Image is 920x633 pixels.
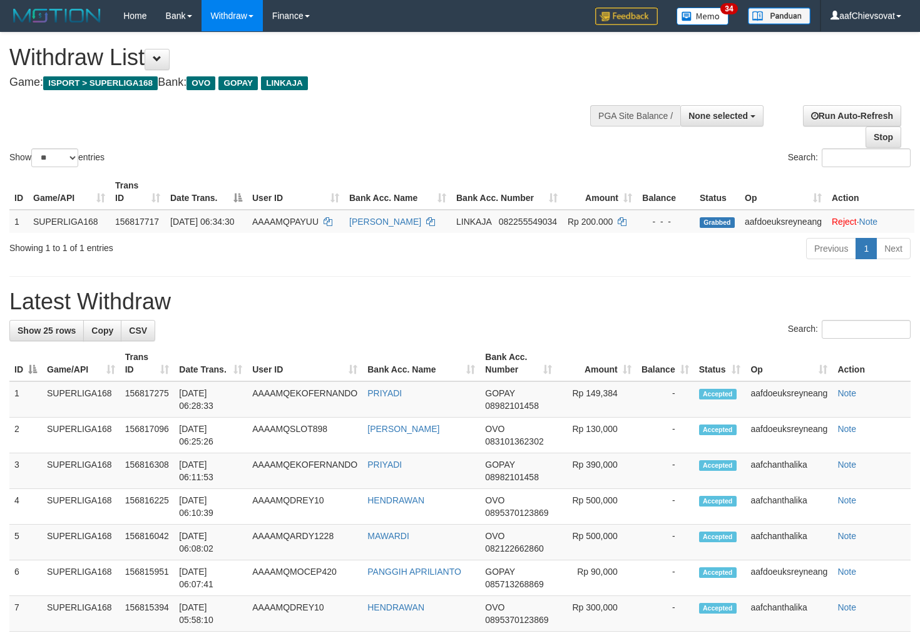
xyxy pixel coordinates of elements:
td: 156816308 [120,453,175,489]
td: 156817275 [120,381,175,418]
td: Rp 300,000 [557,596,636,632]
td: AAAAMQSLOT898 [247,418,362,453]
th: Game/API: activate to sort column ascending [28,174,110,210]
th: Amount: activate to sort column ascending [563,174,637,210]
span: OVO [485,531,504,541]
span: LINKAJA [261,76,308,90]
img: panduan.png [748,8,810,24]
td: SUPERLIGA168 [42,453,120,489]
a: Next [876,238,911,259]
td: 1 [9,381,42,418]
span: Copy 082255549034 to clipboard [499,217,557,227]
a: Show 25 rows [9,320,84,341]
span: LINKAJA [456,217,491,227]
span: 34 [720,3,737,14]
th: ID [9,174,28,210]
th: Amount: activate to sort column ascending [557,346,636,381]
span: Accepted [699,532,737,542]
th: Game/API: activate to sort column ascending [42,346,120,381]
input: Search: [822,320,911,339]
td: SUPERLIGA168 [42,525,120,560]
th: Bank Acc. Number: activate to sort column ascending [480,346,557,381]
td: [DATE] 06:07:41 [174,560,247,596]
span: GOPAY [218,76,258,90]
th: Date Trans.: activate to sort column descending [165,174,247,210]
span: Copy 0895370123869 to clipboard [485,615,548,625]
td: - [636,453,694,489]
td: Rp 500,000 [557,489,636,525]
td: Rp 500,000 [557,525,636,560]
td: AAAAMQMOCEP420 [247,560,362,596]
td: - [636,596,694,632]
span: 156817717 [115,217,159,227]
span: Copy 083101362302 to clipboard [485,436,543,446]
a: PRIYADI [367,460,402,470]
a: Note [837,495,856,505]
th: User ID: activate to sort column ascending [247,346,362,381]
th: ID: activate to sort column descending [9,346,42,381]
span: GOPAY [485,388,514,398]
th: Date Trans.: activate to sort column ascending [174,346,247,381]
span: GOPAY [485,460,514,470]
td: Rp 390,000 [557,453,636,489]
a: Note [837,567,856,577]
td: 4 [9,489,42,525]
span: AAAAMQPAYUU [252,217,319,227]
td: AAAAMQARDY1228 [247,525,362,560]
td: aafchanthalika [745,596,832,632]
span: OVO [485,602,504,612]
td: SUPERLIGA168 [28,210,110,233]
a: CSV [121,320,155,341]
span: Accepted [699,603,737,614]
a: Note [837,460,856,470]
h4: Game: Bank: [9,76,601,89]
td: - [636,418,694,453]
label: Show entries [9,148,105,167]
a: Stop [866,126,901,148]
td: aafdoeuksreyneang [745,418,832,453]
select: Showentries [31,148,78,167]
span: OVO [485,495,504,505]
td: aafdoeuksreyneang [745,381,832,418]
img: MOTION_logo.png [9,6,105,25]
span: GOPAY [485,567,514,577]
h1: Latest Withdraw [9,289,911,314]
td: Rp 149,384 [557,381,636,418]
td: 6 [9,560,42,596]
a: PANGGIH APRILIANTO [367,567,461,577]
div: Showing 1 to 1 of 1 entries [9,237,374,254]
td: - [636,489,694,525]
th: Trans ID: activate to sort column ascending [120,346,175,381]
td: - [636,525,694,560]
span: Grabbed [700,217,735,228]
td: [DATE] 06:11:53 [174,453,247,489]
a: Note [837,424,856,434]
th: Bank Acc. Number: activate to sort column ascending [451,174,563,210]
th: Trans ID: activate to sort column ascending [110,174,165,210]
span: Copy 08982101458 to clipboard [485,472,539,482]
span: Accepted [699,567,737,578]
td: aafchanthalika [745,525,832,560]
td: [DATE] 06:08:02 [174,525,247,560]
td: aafchanthalika [745,489,832,525]
td: [DATE] 06:25:26 [174,418,247,453]
td: aafdoeuksreyneang [740,210,827,233]
label: Search: [788,148,911,167]
span: Copy 082122662860 to clipboard [485,543,543,553]
th: Bank Acc. Name: activate to sort column ascending [344,174,451,210]
td: 156815951 [120,560,175,596]
td: 156815394 [120,596,175,632]
td: SUPERLIGA168 [42,418,120,453]
td: 3 [9,453,42,489]
img: Button%20Memo.svg [677,8,729,25]
td: 1 [9,210,28,233]
th: Op: activate to sort column ascending [740,174,827,210]
th: Balance [637,174,695,210]
td: 156817096 [120,418,175,453]
th: Action [832,346,911,381]
td: 7 [9,596,42,632]
img: Feedback.jpg [595,8,658,25]
span: Accepted [699,425,737,435]
span: Accepted [699,496,737,507]
td: Rp 130,000 [557,418,636,453]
